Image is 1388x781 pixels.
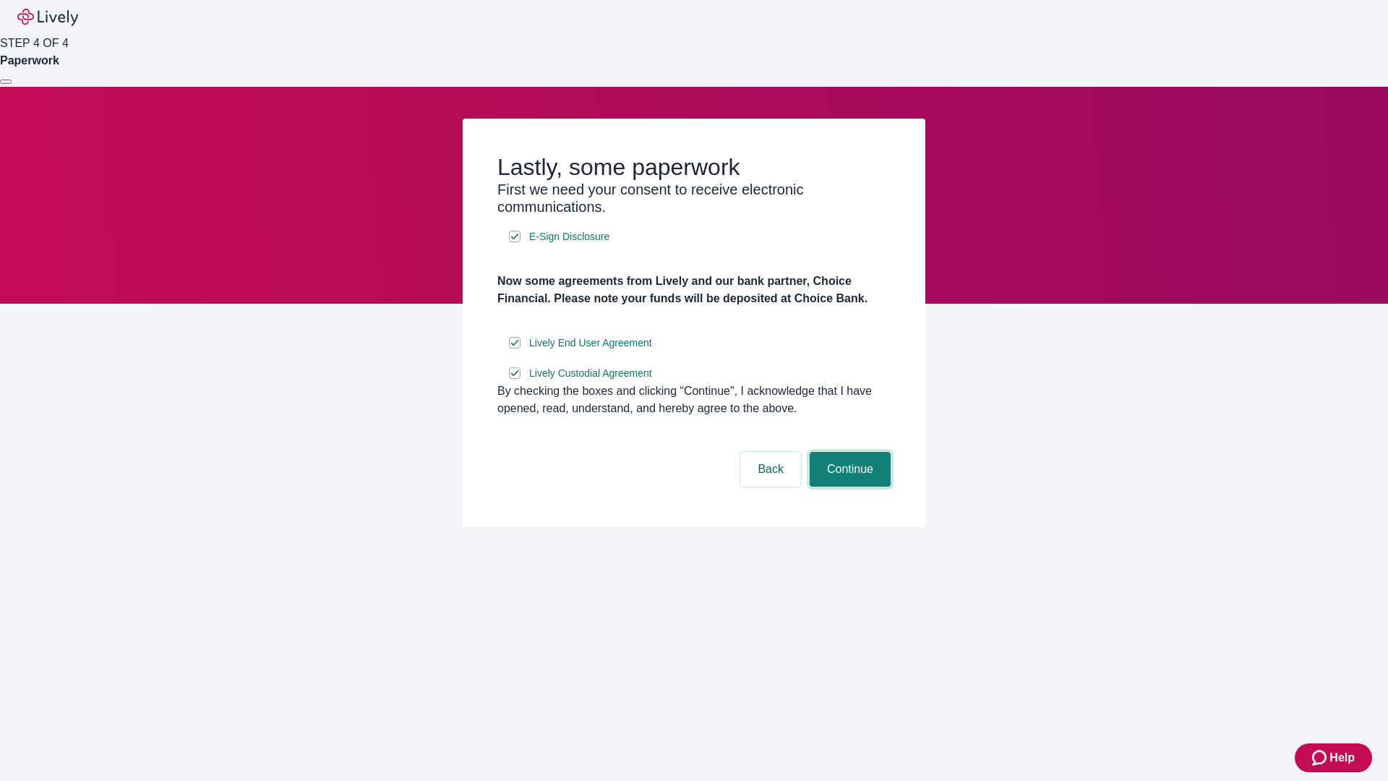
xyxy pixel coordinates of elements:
img: Lively [17,9,78,26]
a: e-sign disclosure document [526,334,655,352]
button: Zendesk support iconHelp [1295,743,1372,772]
span: Lively Custodial Agreement [529,366,652,381]
button: Continue [810,452,891,487]
h3: First we need your consent to receive electronic communications. [497,181,891,215]
span: Help [1329,749,1355,767]
span: E-Sign Disclosure [529,229,609,244]
button: Back [740,452,801,487]
a: e-sign disclosure document [526,364,655,383]
span: Lively End User Agreement [529,336,652,351]
div: By checking the boxes and clicking “Continue", I acknowledge that I have opened, read, understand... [497,383,891,417]
h2: Lastly, some paperwork [497,153,891,181]
svg: Zendesk support icon [1312,749,1329,767]
h4: Now some agreements from Lively and our bank partner, Choice Financial. Please note your funds wi... [497,273,891,307]
a: e-sign disclosure document [526,228,612,246]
